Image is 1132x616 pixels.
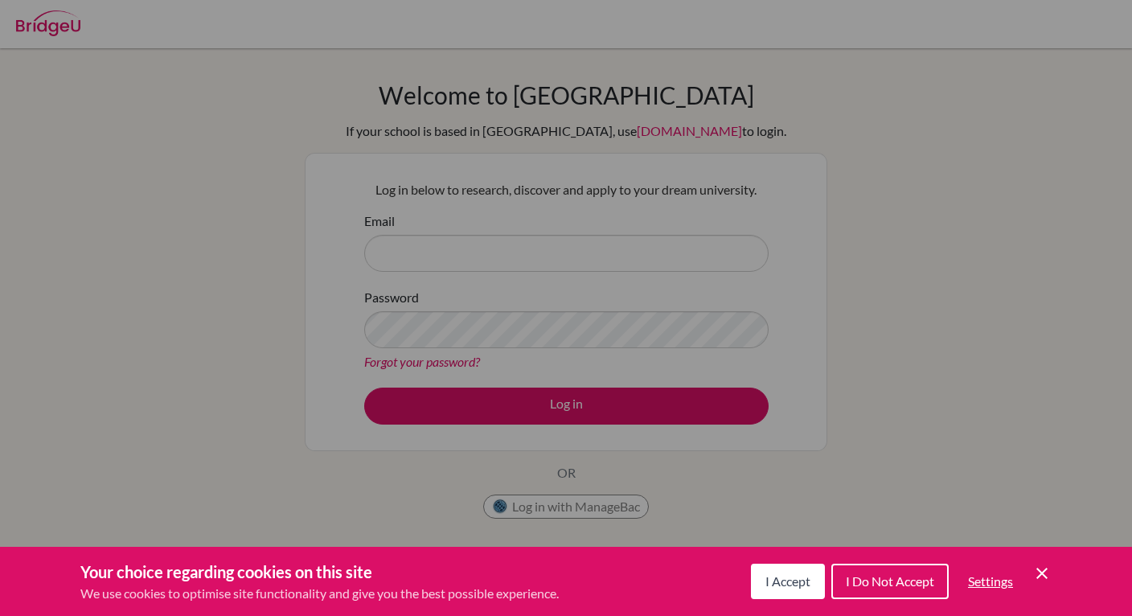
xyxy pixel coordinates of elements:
span: Settings [968,573,1013,589]
button: I Do Not Accept [831,564,949,599]
span: I Accept [765,573,810,589]
span: I Do Not Accept [846,573,934,589]
p: We use cookies to optimise site functionality and give you the best possible experience. [80,584,559,603]
button: I Accept [751,564,825,599]
button: Save and close [1032,564,1052,583]
button: Settings [955,565,1026,598]
h3: Your choice regarding cookies on this site [80,560,559,584]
